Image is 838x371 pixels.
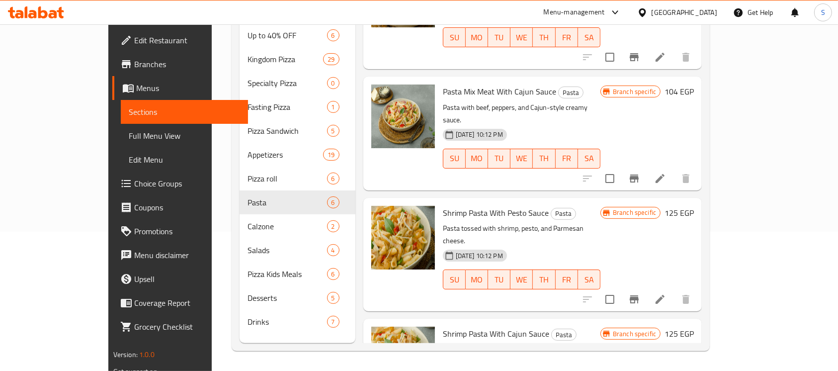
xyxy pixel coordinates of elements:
span: 6 [328,31,339,40]
button: WE [510,270,533,289]
span: TU [492,30,506,45]
span: 2 [328,222,339,231]
span: WE [514,151,529,166]
span: TH [537,273,551,287]
span: SU [447,30,462,45]
div: Desserts5 [240,286,355,310]
span: MO [470,151,484,166]
span: Pasta [551,208,576,219]
span: 6 [328,270,339,279]
span: 19 [324,150,338,160]
button: SU [443,27,466,47]
button: delete [674,287,698,311]
button: MO [466,270,488,289]
a: Sections [121,100,249,124]
span: Pasta [552,329,576,341]
button: SA [578,270,600,289]
div: Pasta [551,329,577,341]
span: TU [492,151,506,166]
button: TH [533,27,555,47]
span: Specialty Pizza [248,77,327,89]
h6: 125 EGP [665,327,694,341]
a: Menus [112,76,249,100]
div: items [327,173,339,185]
span: Promotions [134,225,241,237]
span: Branch specific [609,329,660,339]
span: Shrimp Pasta With Cajun Sauce [443,326,549,341]
a: Edit menu item [654,51,666,63]
span: SA [582,273,596,287]
span: Appetizers [248,149,323,161]
div: items [327,77,339,89]
span: Version: [113,348,138,361]
div: items [327,125,339,137]
a: Menu disclaimer [112,243,249,267]
span: Branch specific [609,87,660,96]
div: Calzone2 [240,214,355,238]
span: SU [447,151,462,166]
div: Pizza Sandwich5 [240,119,355,143]
span: MO [470,30,484,45]
span: Select to update [599,47,620,68]
div: Menu-management [544,6,605,18]
div: Pasta [558,87,584,98]
span: Pizza Kids Meals [248,268,327,280]
span: Sections [129,106,241,118]
span: 5 [328,293,339,303]
h6: 125 EGP [665,206,694,220]
div: items [327,29,339,41]
button: TU [488,27,510,47]
div: Fasting Pizza1 [240,95,355,119]
span: Upsell [134,273,241,285]
a: Choice Groups [112,172,249,195]
span: Calzone [248,220,327,232]
span: S [821,7,825,18]
a: Coupons [112,195,249,219]
button: TU [488,270,510,289]
button: TU [488,149,510,169]
span: Kingdom Pizza [248,53,323,65]
span: SA [582,30,596,45]
button: FR [556,149,578,169]
span: Drinks [248,316,327,328]
span: 4 [328,246,339,255]
button: FR [556,27,578,47]
span: 1.0.0 [139,348,155,361]
a: Full Menu View [121,124,249,148]
div: [GEOGRAPHIC_DATA] [652,7,717,18]
span: Select to update [599,289,620,310]
a: Grocery Checklist [112,315,249,339]
span: SU [447,273,462,287]
div: Appetizers19 [240,143,355,167]
span: Salads [248,244,327,256]
div: Desserts [248,292,327,304]
div: Fasting Pizza [248,101,327,113]
span: MO [470,273,484,287]
a: Edit menu item [654,293,666,305]
button: Branch-specific-item [622,287,646,311]
span: Branches [134,58,241,70]
span: Edit Menu [129,154,241,166]
div: Pasta6 [240,190,355,214]
span: Coverage Report [134,297,241,309]
nav: Menu sections [240,19,355,338]
div: Pasta [248,196,327,208]
span: Menu disclaimer [134,249,241,261]
span: [DATE] 10:12 PM [452,130,507,139]
span: 6 [328,198,339,207]
span: FR [560,273,574,287]
button: WE [510,27,533,47]
div: Up to 40% OFF [248,29,327,41]
span: 7 [328,317,339,327]
span: 6 [328,174,339,184]
span: FR [560,151,574,166]
span: Grocery Checklist [134,321,241,333]
button: Branch-specific-item [622,45,646,69]
div: Salads4 [240,238,355,262]
span: WE [514,273,529,287]
button: MO [466,149,488,169]
img: Shrimp Pasta With Pesto Sauce [371,206,435,270]
span: 5 [328,126,339,136]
